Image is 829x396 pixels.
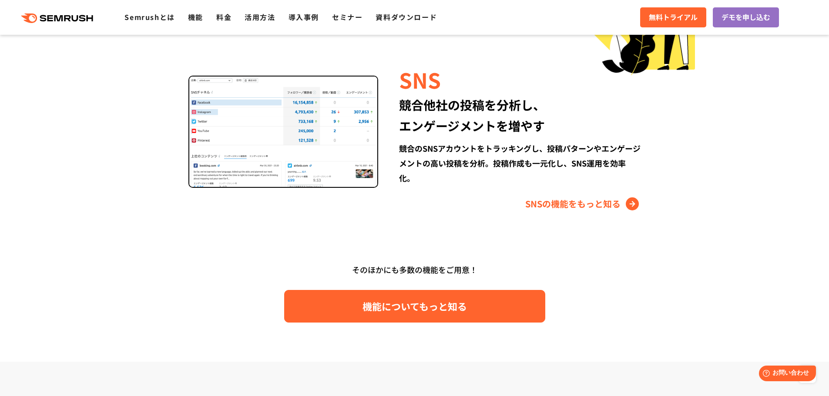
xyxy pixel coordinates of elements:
a: 導入事例 [289,12,319,22]
a: デモを申し込む [713,7,779,27]
a: SNSの機能をもっと知る [525,197,641,211]
a: 資料ダウンロード [376,12,437,22]
span: デモを申し込む [722,12,770,23]
a: 活用方法 [245,12,275,22]
span: 機能についてもっと知る [362,299,467,314]
div: そのほかにも多数の機能をご用意！ [164,262,665,278]
a: セミナー [332,12,362,22]
a: 機能 [188,12,203,22]
div: 競合他社の投稿を分析し、 エンゲージメントを増やす [399,94,641,136]
div: SNS [399,65,641,94]
div: 競合のSNSアカウントをトラッキングし、投稿パターンやエンゲージメントの高い投稿を分析。投稿作成も一元化し、SNS運用を効率化。 [399,141,641,185]
a: Semrushとは [124,12,175,22]
iframe: Help widget launcher [752,362,819,386]
a: 機能についてもっと知る [284,290,545,323]
span: 無料トライアル [649,12,698,23]
a: 料金 [216,12,232,22]
a: 無料トライアル [640,7,706,27]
